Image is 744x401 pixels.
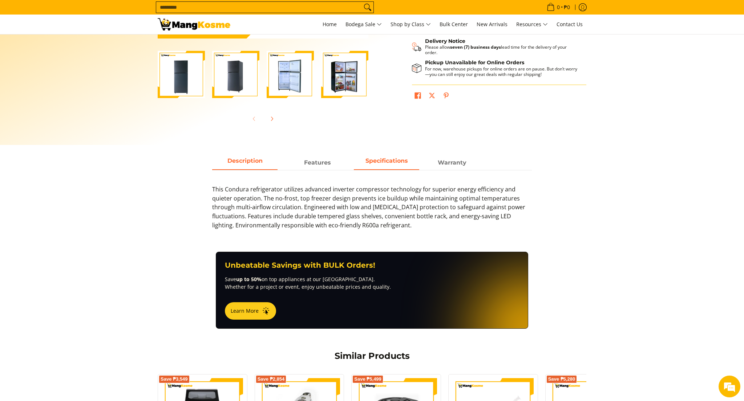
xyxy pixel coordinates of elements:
[342,15,385,34] a: Bodega Sale
[216,252,528,329] a: Unbeatable Savings with BULK Orders! Saveup to 50%on top appliances at our [GEOGRAPHIC_DATA]. Whe...
[450,44,501,50] strong: seven (7) business days
[225,275,519,291] p: Save on top appliances at our [GEOGRAPHIC_DATA]. Whether for a project or event, enjoy unbeatable...
[556,5,561,10] span: 0
[563,5,571,10] span: ₱0
[419,156,485,170] a: Description 3
[225,261,519,270] h3: Unbeatable Savings with BULK Orders!
[225,302,276,320] button: Learn More
[436,15,472,34] a: Bulk Center
[345,20,382,29] span: Bodega Sale
[477,21,508,28] span: New Arrivals
[267,51,314,98] img: Condura 8.2 Cu.Ft. No Frost, Top Freezer Inverter Refrigerator, Midnight Slate Gray CTF88i (Class...
[238,15,586,34] nav: Main Menu
[387,15,434,34] a: Shop by Class
[212,351,532,361] h2: Similar Products
[258,377,285,381] span: Save ₱2,854
[545,3,572,11] span: •
[412,38,579,56] button: Shipping & Delivery
[212,156,278,170] a: Description
[557,21,583,28] span: Contact Us
[264,111,280,127] button: Next
[354,377,381,381] span: Save ₱5,499
[212,170,532,237] div: Description
[473,15,511,34] a: New Arrivals
[285,156,350,170] a: Description 1
[212,51,259,98] img: Condura 8.2 Cu.Ft. No Frost, Top Freezer Inverter Refrigerator, Midnight Slate Gray CTF88i (Class...
[425,59,524,66] strong: Pickup Unavailable for Online Orders
[158,51,205,98] img: Condura 8.2 Cu.Ft. No Frost, Top Freezer Inverter Refrigerator, Midnight Slate Gray CTF88i (Class...
[438,159,466,166] strong: Warranty
[391,20,431,29] span: Shop by Class
[425,66,579,77] p: For now, warehouse pickups for online orders are on pause. But don’t worry—you can still enjoy ou...
[354,156,419,170] a: Description 2
[413,90,423,103] a: Share on Facebook
[212,185,532,237] p: This Condura refrigerator utilizes advanced inverter compressor technology for superior energy ef...
[158,18,230,31] img: Condura 8.2 Cu.Ft. No Frost, Top Freezer Inverter Refrigerator, Midnig | Mang Kosme
[440,21,468,28] span: Bulk Center
[425,44,579,55] p: Please allow lead time for the delivery of your order.
[425,38,465,44] strong: Delivery Notice
[212,156,278,169] span: Description
[236,276,262,283] strong: up to 50%
[161,377,188,381] span: Save ₱3,549
[516,20,548,29] span: Resources
[42,92,100,165] span: We're online!
[427,90,437,103] a: Post on X
[553,15,586,34] a: Contact Us
[513,15,551,34] a: Resources
[362,2,373,13] button: Search
[548,377,575,381] span: Save ₱5,280
[319,15,340,34] a: Home
[441,90,451,103] a: Pin on Pinterest
[365,157,408,164] strong: Specifications
[304,159,331,166] strong: Features
[323,21,337,28] span: Home
[38,41,122,50] div: Chat with us now
[4,198,138,224] textarea: Type your message and hit 'Enter'
[119,4,137,21] div: Minimize live chat window
[321,51,368,98] img: Condura 8.2 Cu.Ft. No Frost, Top Freezer Inverter Refrigerator, Midnight Slate Gray CTF88i (Class...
